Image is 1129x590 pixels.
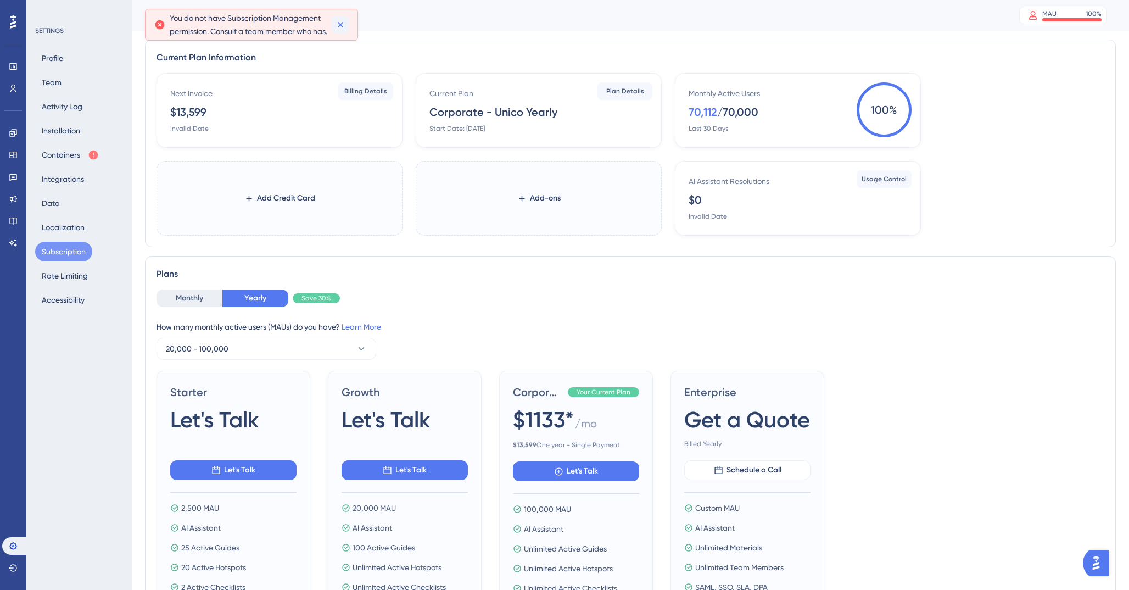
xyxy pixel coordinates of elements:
[689,192,702,208] div: $0
[1083,547,1116,580] iframe: UserGuiding AI Assistant Launcher
[606,87,644,96] span: Plan Details
[513,461,639,481] button: Let's Talk
[684,404,810,435] span: Get a Quote
[35,218,91,237] button: Localization
[524,522,563,536] span: AI Assistant
[689,104,717,120] div: 70,112
[717,104,758,120] div: / 70,000
[181,521,221,535] span: AI Assistant
[524,503,571,516] span: 100,000 MAU
[35,26,124,35] div: SETTINGS
[575,416,597,436] span: / mo
[1086,9,1102,18] div: 100 %
[170,104,206,120] div: $13,599
[222,290,288,307] button: Yearly
[567,465,598,478] span: Let's Talk
[145,8,992,23] div: Subscription
[35,242,92,261] button: Subscription
[429,124,485,133] div: Start Date: [DATE]
[166,342,228,355] span: 20,000 - 100,000
[35,169,91,189] button: Integrations
[689,175,769,188] div: AI Assistant Resolutions
[342,460,468,480] button: Let's Talk
[513,441,639,449] span: One year - Single Payment
[35,266,94,286] button: Rate Limiting
[1042,9,1057,18] div: MAU
[513,385,563,400] span: Corporate - Unico
[342,322,381,331] a: Learn More
[524,542,607,555] span: Unlimited Active Guides
[35,73,68,92] button: Team
[35,290,91,310] button: Accessibility
[513,404,574,435] span: $1133*
[338,82,393,100] button: Billing Details
[429,104,557,120] div: Corporate - Unico Yearly
[684,385,811,400] span: Enterprise
[157,338,376,360] button: 20,000 - 100,000
[157,290,222,307] button: Monthly
[684,460,811,480] button: Schedule a Call
[170,460,297,480] button: Let's Talk
[684,439,811,448] span: Billed Yearly
[344,87,387,96] span: Billing Details
[689,212,727,221] div: Invalid Date
[577,388,630,397] span: Your Current Plan
[353,541,415,554] span: 100 Active Guides
[500,188,578,208] button: Add-ons
[170,124,209,133] div: Invalid Date
[257,192,315,205] span: Add Credit Card
[524,562,613,575] span: Unlimited Active Hotspots
[170,12,327,38] span: You do not have Subscription Management permission. Consult a team member who has.
[35,193,66,213] button: Data
[224,464,255,477] span: Let's Talk
[695,541,762,554] span: Unlimited Materials
[689,124,728,133] div: Last 30 Days
[181,541,239,554] span: 25 Active Guides
[157,51,1104,64] div: Current Plan Information
[695,502,740,515] span: Custom MAU
[227,188,333,208] button: Add Credit Card
[695,561,784,574] span: Unlimited Team Members
[35,145,105,165] button: Containers
[857,82,912,137] span: 100 %
[513,441,536,449] b: $ 13,599
[157,268,1104,281] div: Plans
[597,82,652,100] button: Plan Details
[862,175,907,183] span: Usage Control
[35,97,89,116] button: Activity Log
[695,521,735,535] span: AI Assistant
[726,464,781,477] span: Schedule a Call
[181,561,246,574] span: 20 Active Hotspots
[342,404,431,435] span: Let's Talk
[342,385,468,400] span: Growth
[35,48,70,68] button: Profile
[353,502,396,515] span: 20,000 MAU
[170,87,213,100] div: Next Invoice
[181,502,219,515] span: 2,500 MAU
[689,87,760,100] div: Monthly Active Users
[170,404,259,435] span: Let's Talk
[395,464,427,477] span: Let's Talk
[429,87,473,100] div: Current Plan
[157,320,1104,333] div: How many monthly active users (MAUs) do you have?
[353,521,392,535] span: AI Assistant
[35,121,87,141] button: Installation
[301,294,331,303] span: Save 30%
[857,170,912,188] button: Usage Control
[170,385,297,400] span: Starter
[530,192,561,205] span: Add-ons
[353,561,441,574] span: Unlimited Active Hotspots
